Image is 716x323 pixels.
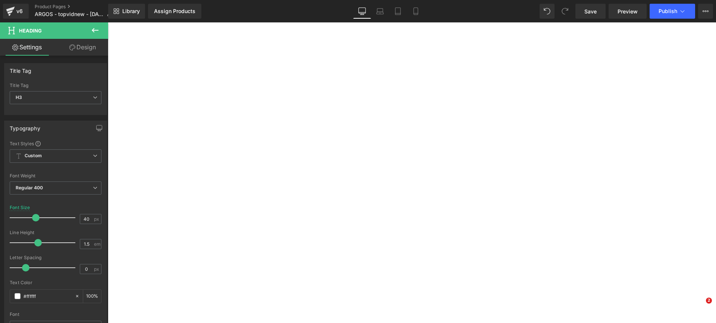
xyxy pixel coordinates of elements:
div: v6 [15,6,24,16]
button: Redo [558,4,572,19]
span: Preview [618,7,638,15]
a: New Library [108,4,145,19]
b: Custom [25,153,42,159]
div: Line Height [10,230,101,235]
span: Heading [19,28,42,34]
a: Desktop [353,4,371,19]
button: Undo [540,4,555,19]
a: v6 [3,4,29,19]
div: Font Weight [10,173,101,178]
b: H3 [16,94,22,100]
span: px [94,267,100,271]
iframe: Intercom live chat [691,298,709,316]
div: Text Color [10,280,101,285]
span: em [94,242,100,246]
button: More [698,4,713,19]
a: Product Pages [35,4,118,10]
a: Laptop [371,4,389,19]
span: 2 [706,298,712,304]
span: Library [122,8,140,15]
div: Font [10,312,101,317]
input: Color [23,292,71,300]
a: Mobile [407,4,425,19]
span: Publish [659,8,677,14]
b: Regular 400 [16,185,43,190]
div: Letter Spacing [10,255,101,260]
div: Typography [10,121,40,131]
div: Assign Products [154,8,195,14]
span: px [94,217,100,221]
a: Tablet [389,4,407,19]
button: Publish [650,4,695,19]
div: Title Tag [10,83,101,88]
div: Title Tag [10,63,32,74]
a: Preview [609,4,647,19]
span: Save [584,7,597,15]
span: ARGOS - topvidnew - [DATE] [35,11,104,17]
div: Text Styles [10,140,101,146]
div: % [83,290,101,303]
div: Font Size [10,205,30,210]
a: Design [56,39,110,56]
